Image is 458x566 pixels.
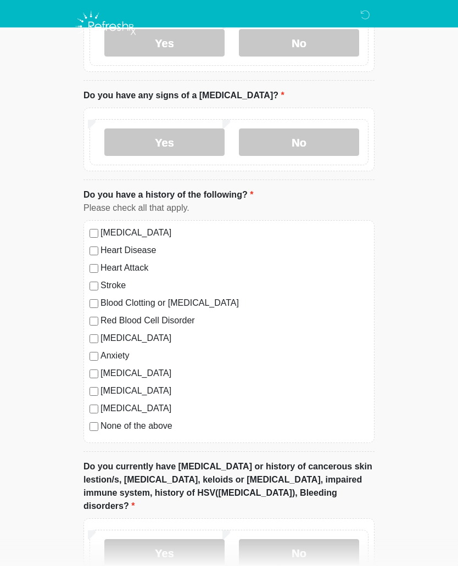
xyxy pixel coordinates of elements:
[100,349,368,362] label: Anxiety
[90,422,98,431] input: None of the above
[100,384,368,397] label: [MEDICAL_DATA]
[83,89,284,102] label: Do you have any signs of a [MEDICAL_DATA]?
[90,369,98,378] input: [MEDICAL_DATA]
[239,128,359,156] label: No
[90,317,98,326] input: Red Blood Cell Disorder
[83,201,375,215] div: Please check all that apply.
[90,264,98,273] input: Heart Attack
[100,402,368,415] label: [MEDICAL_DATA]
[100,419,368,433] label: None of the above
[90,352,98,361] input: Anxiety
[72,8,139,44] img: Refresh RX Logo
[100,261,368,274] label: Heart Attack
[90,387,98,396] input: [MEDICAL_DATA]
[90,246,98,255] input: Heart Disease
[83,460,375,513] label: Do you currently have [MEDICAL_DATA] or history of cancerous skin lestion/s, [MEDICAL_DATA], kelo...
[100,332,368,345] label: [MEDICAL_DATA]
[104,128,225,156] label: Yes
[100,367,368,380] label: [MEDICAL_DATA]
[100,314,368,327] label: Red Blood Cell Disorder
[100,244,368,257] label: Heart Disease
[90,299,98,308] input: Blood Clotting or [MEDICAL_DATA]
[100,296,368,310] label: Blood Clotting or [MEDICAL_DATA]
[90,405,98,413] input: [MEDICAL_DATA]
[83,188,253,201] label: Do you have a history of the following?
[100,279,368,292] label: Stroke
[90,282,98,290] input: Stroke
[100,226,368,239] label: [MEDICAL_DATA]
[90,334,98,343] input: [MEDICAL_DATA]
[90,229,98,238] input: [MEDICAL_DATA]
